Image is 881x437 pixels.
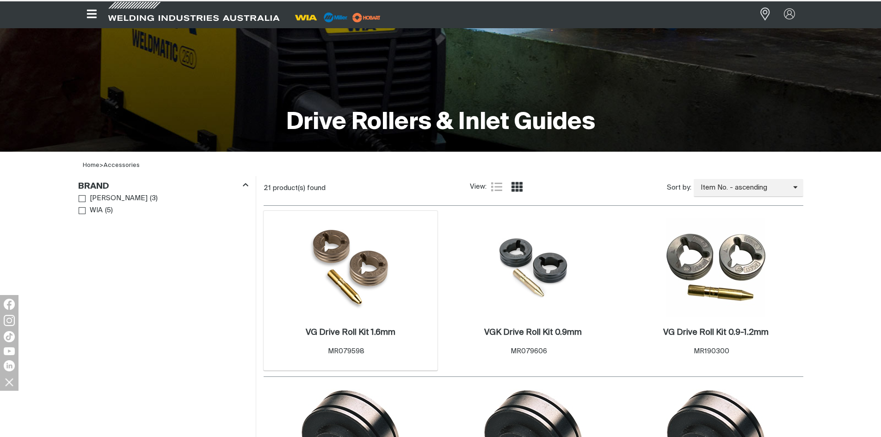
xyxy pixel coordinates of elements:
span: Sort by: [667,183,691,193]
a: Home [83,162,99,168]
span: ( 3 ) [150,193,158,204]
img: VGK Drive Roll Kit 0.9mm [484,223,583,312]
span: MR190300 [694,348,729,355]
a: VG Drive Roll Kit 1.6mm [306,327,395,338]
img: YouTube [4,347,15,355]
img: Instagram [4,315,15,326]
img: TikTok [4,331,15,342]
img: VG Drive Roll Kit 1.6mm [303,218,397,317]
a: VG Drive Roll Kit 0.9-1.2mm [663,327,769,338]
span: [PERSON_NAME] [90,193,148,204]
span: Item No. - ascending [694,183,793,193]
h3: Brand [78,181,109,192]
span: > [99,162,104,168]
span: WIA [90,205,103,216]
img: VG Drive Roll Kit 0.9-1.2mm [666,218,765,317]
a: miller [350,14,383,21]
span: MR079606 [511,348,547,355]
span: MR079598 [328,348,364,355]
span: ( 5 ) [105,205,113,216]
img: miller [350,11,383,25]
ul: Brand [79,192,248,217]
h2: VG Drive Roll Kit 1.6mm [306,328,395,337]
a: [PERSON_NAME] [79,192,148,205]
span: View: [470,182,487,192]
img: LinkedIn [4,360,15,371]
aside: Filters [78,176,248,217]
span: product(s) found [273,185,326,191]
h1: Drive Rollers & Inlet Guides [286,108,595,138]
a: Accessories [104,162,140,168]
a: List view [491,181,502,192]
h2: VG Drive Roll Kit 0.9-1.2mm [663,328,769,337]
a: WIA [79,204,103,217]
a: VGK Drive Roll Kit 0.9mm [484,327,582,338]
h2: VGK Drive Roll Kit 0.9mm [484,328,582,337]
div: Brand [78,179,248,192]
img: hide socials [1,374,17,390]
section: Product list controls [264,176,803,200]
div: 21 [264,184,470,193]
img: Facebook [4,299,15,310]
